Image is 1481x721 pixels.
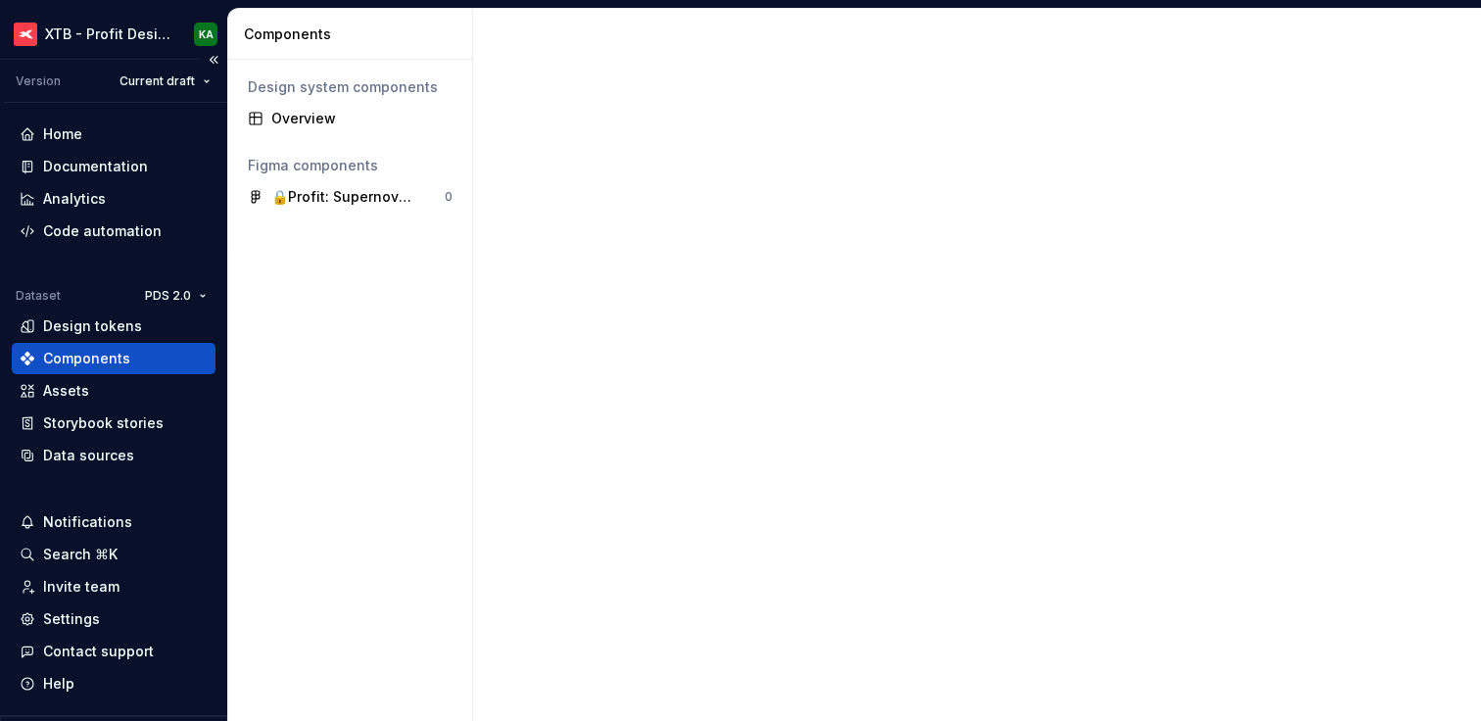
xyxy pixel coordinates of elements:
a: Code automation [12,216,215,247]
a: Components [12,343,215,374]
div: Version [16,73,61,89]
div: KA [199,26,214,42]
div: Figma components [248,156,453,175]
div: Data sources [43,446,134,465]
a: Home [12,119,215,150]
div: Home [43,124,82,144]
span: PDS 2.0 [145,288,191,304]
a: Overview [240,103,460,134]
div: Overview [271,109,453,128]
span: Current draft [119,73,195,89]
div: Help [43,674,74,694]
div: Design tokens [43,316,142,336]
button: Help [12,668,215,699]
a: Documentation [12,151,215,182]
div: Settings [43,609,100,629]
button: XTB - Profit Design SystemKA [4,13,223,55]
a: Data sources [12,440,215,471]
div: Analytics [43,189,106,209]
div: 0 [445,189,453,205]
div: Dataset [16,288,61,304]
div: Notifications [43,512,132,532]
div: Assets [43,381,89,401]
a: Invite team [12,571,215,602]
div: Contact support [43,642,154,661]
div: Design system components [248,77,453,97]
button: Notifications [12,506,215,538]
button: Search ⌘K [12,539,215,570]
button: PDS 2.0 [136,282,215,310]
div: Components [244,24,464,44]
img: 69bde2f7-25a0-4577-ad58-aa8b0b39a544.png [14,23,37,46]
button: Collapse sidebar [200,46,227,73]
a: Settings [12,603,215,635]
div: Search ⌘K [43,545,118,564]
div: Code automation [43,221,162,241]
a: Assets [12,375,215,407]
button: Contact support [12,636,215,667]
a: 🔒Profit: Supernova assets 2.00 [240,181,460,213]
a: Storybook stories [12,408,215,439]
div: XTB - Profit Design System [45,24,170,44]
a: Design tokens [12,311,215,342]
div: Storybook stories [43,413,164,433]
button: Current draft [111,68,219,95]
div: Invite team [43,577,119,597]
div: Documentation [43,157,148,176]
a: Analytics [12,183,215,215]
div: 🔒Profit: Supernova assets 2.0 [271,187,417,207]
div: Components [43,349,130,368]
